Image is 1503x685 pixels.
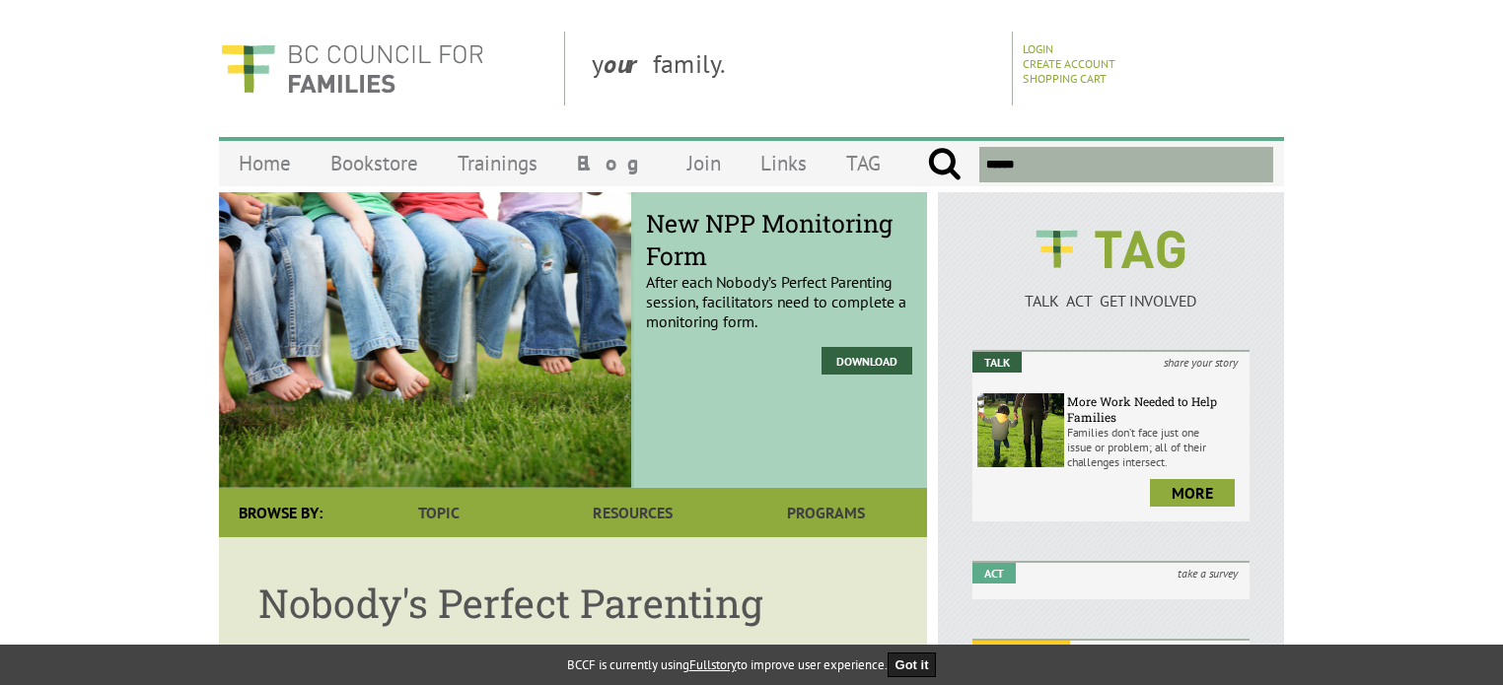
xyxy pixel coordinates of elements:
[1150,641,1250,661] i: join a campaign
[311,140,438,186] a: Bookstore
[689,656,737,673] a: Fullstory
[1152,352,1250,373] i: share your story
[826,140,900,186] a: TAG
[972,641,1070,661] em: Get Involved
[888,652,937,677] button: Got it
[1067,393,1245,425] h6: More Work Needed to Help Families
[972,291,1250,310] p: TALK ACT GET INVOLVED
[1022,212,1199,287] img: BCCF's TAG Logo
[438,140,557,186] a: Trainings
[1023,41,1053,56] a: Login
[646,207,912,272] span: New NPP Monitoring Form
[219,140,311,186] a: Home
[668,140,741,186] a: Join
[576,32,1013,105] div: y family.
[1150,479,1235,507] a: more
[258,577,888,629] h1: Nobody's Perfect Parenting
[972,563,1016,583] em: Act
[342,488,536,537] a: Topic
[972,352,1022,373] em: Talk
[730,488,923,537] a: Programs
[604,47,653,80] strong: our
[972,271,1250,310] a: TALK ACT GET INVOLVED
[927,147,962,182] input: Submit
[646,223,912,331] p: After each Nobody’s Perfect Parenting session, facilitators need to complete a monitoring form.
[1166,563,1250,583] i: take a survey
[822,347,912,375] a: Download
[741,140,826,186] a: Links
[1023,71,1107,86] a: Shopping Cart
[536,488,729,537] a: Resources
[219,32,485,105] img: BC Council for FAMILIES
[1023,56,1115,71] a: Create Account
[557,140,668,186] a: Blog
[1067,425,1245,469] p: Families don’t face just one issue or problem; all of their challenges intersect.
[219,488,342,537] div: Browse By:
